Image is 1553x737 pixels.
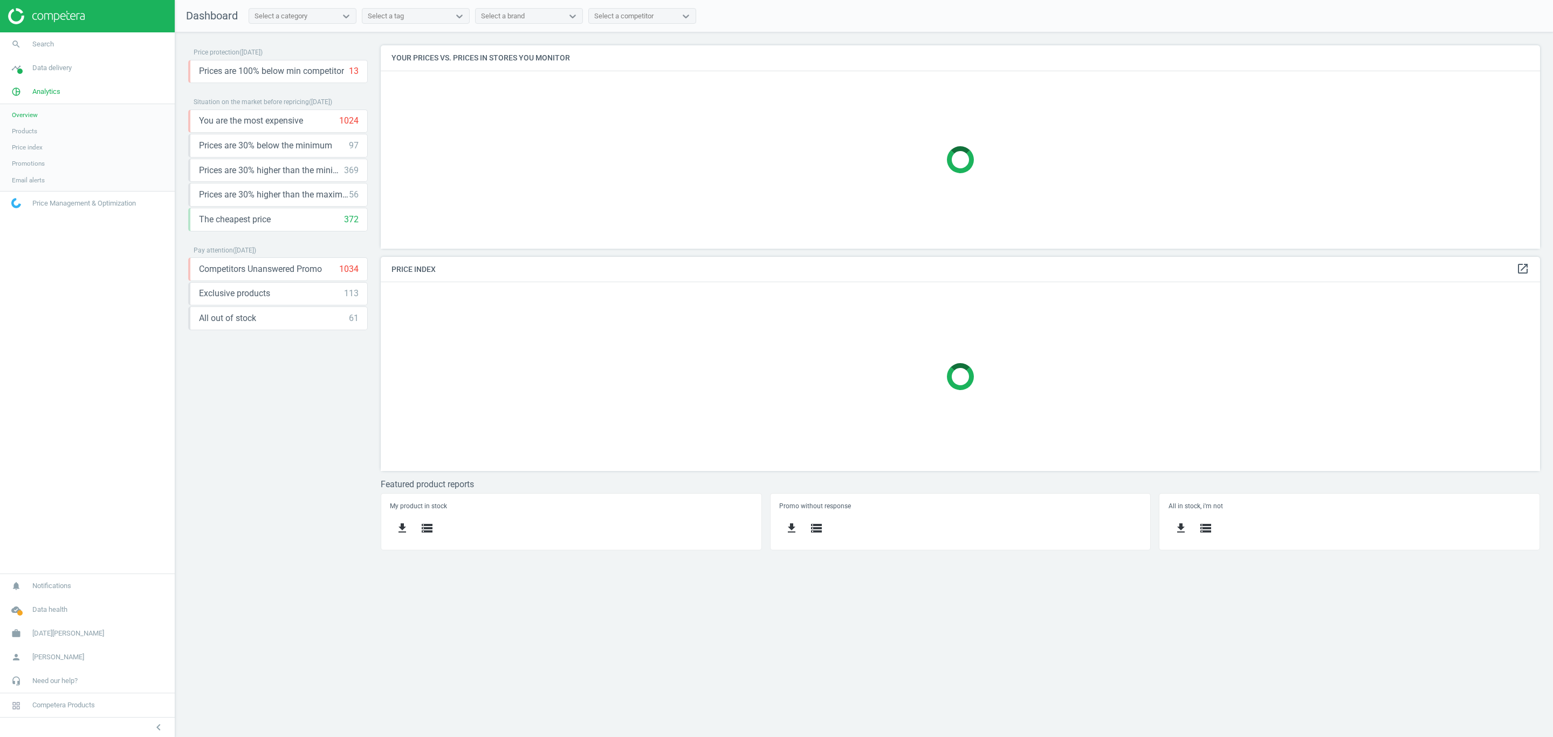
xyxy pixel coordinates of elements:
[199,140,332,152] span: Prices are 30% below the minimum
[6,647,26,667] i: person
[199,312,256,324] span: All out of stock
[1169,516,1193,541] button: get_app
[186,9,238,22] span: Dashboard
[32,652,84,662] span: [PERSON_NAME]
[381,479,1540,489] h3: Featured product reports
[6,81,26,102] i: pie_chart_outlined
[349,189,359,201] div: 56
[12,127,37,135] span: Products
[145,720,172,734] button: chevron_left
[1193,516,1218,541] button: storage
[199,214,271,226] span: The cheapest price
[199,115,303,127] span: You are the most expensive
[194,98,309,106] span: Situation on the market before repricing
[1199,522,1212,535] i: storage
[32,676,78,686] span: Need our help?
[344,288,359,299] div: 113
[32,629,104,638] span: [DATE][PERSON_NAME]
[6,576,26,596] i: notifications
[6,58,26,78] i: timeline
[12,111,38,119] span: Overview
[779,516,804,541] button: get_app
[390,516,415,541] button: get_app
[344,165,359,176] div: 369
[396,522,409,535] i: get_app
[415,516,439,541] button: storage
[194,49,239,56] span: Price protection
[349,65,359,77] div: 13
[199,189,349,201] span: Prices are 30% higher than the maximal
[152,721,165,734] i: chevron_left
[199,263,322,275] span: Competitors Unanswered Promo
[1174,522,1187,535] i: get_app
[481,11,525,21] div: Select a brand
[339,115,359,127] div: 1024
[344,214,359,226] div: 372
[785,522,798,535] i: get_app
[32,605,67,615] span: Data health
[6,671,26,691] i: headset_mic
[594,11,654,21] div: Select a competitor
[6,623,26,644] i: work
[6,599,26,620] i: cloud_done
[199,288,270,299] span: Exclusive products
[199,65,344,77] span: Prices are 100% below min competitor
[339,263,359,275] div: 1034
[6,34,26,54] i: search
[11,198,21,208] img: wGWNvw8QSZomAAAAABJRU5ErkJggg==
[810,522,823,535] i: storage
[12,143,43,152] span: Price index
[32,39,54,49] span: Search
[779,502,1142,510] h5: Promo without response
[32,199,136,208] span: Price Management & Optimization
[1169,502,1531,510] h5: All in stock, i'm not
[233,247,256,254] span: ( [DATE] )
[349,312,359,324] div: 61
[381,257,1540,282] h4: Price Index
[32,700,95,710] span: Competera Products
[309,98,332,106] span: ( [DATE] )
[199,165,344,176] span: Prices are 30% higher than the minimum
[12,176,45,185] span: Email alerts
[390,502,752,510] h5: My product in stock
[368,11,404,21] div: Select a tag
[381,45,1540,71] h4: Your prices vs. prices in stores you monitor
[12,159,45,168] span: Promotions
[32,87,60,97] span: Analytics
[194,247,233,254] span: Pay attention
[255,11,307,21] div: Select a category
[1516,262,1529,275] i: open_in_new
[804,516,829,541] button: storage
[349,140,359,152] div: 97
[8,8,85,24] img: ajHJNr6hYgQAAAAASUVORK5CYII=
[1516,262,1529,276] a: open_in_new
[32,63,72,73] span: Data delivery
[239,49,263,56] span: ( [DATE] )
[32,581,71,591] span: Notifications
[421,522,434,535] i: storage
